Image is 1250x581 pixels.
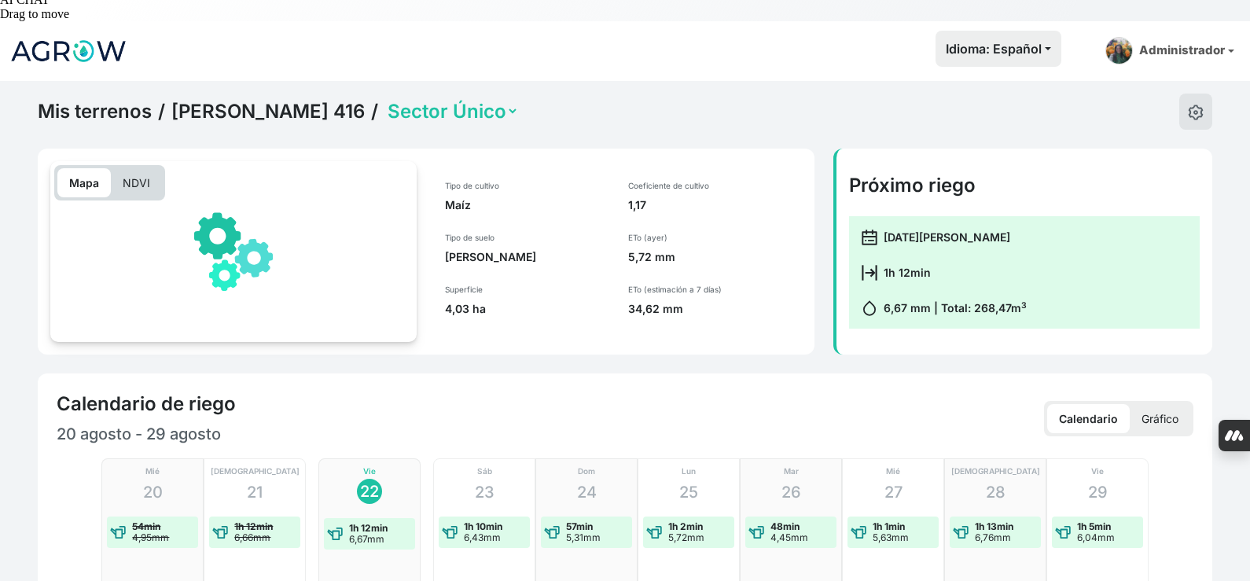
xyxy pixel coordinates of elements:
[578,465,595,477] p: Dom
[1055,524,1071,540] img: water-event
[475,480,494,504] p: 23
[951,465,1040,477] p: [DEMOGRAPHIC_DATA]
[628,180,802,191] p: Coeficiente de cultivo
[668,520,703,532] strong: 1h 2min
[143,480,163,504] p: 20
[873,532,909,543] p: 5,63mm
[171,100,365,123] a: [PERSON_NAME] 416
[748,524,764,540] img: water-event
[1077,520,1111,532] strong: 1h 5min
[936,31,1061,67] button: Idioma: Español
[544,524,560,540] img: water-event
[975,520,1013,532] strong: 1h 13min
[1091,465,1104,477] p: Vie
[57,392,236,416] h4: Calendario de riego
[57,168,111,197] p: Mapa
[363,465,376,477] p: Vie
[132,532,169,543] p: 4,95mm
[986,480,1006,504] p: 28
[668,532,704,543] p: 5,72mm
[784,465,799,477] p: Mar
[862,230,877,245] img: calendar
[194,212,273,291] img: gears.svg
[628,249,802,265] p: 5,72 mm
[770,520,800,532] strong: 48min
[975,532,1013,543] p: 6,76mm
[884,300,1027,316] p: 6,67 mm | Total: 268,47
[577,480,597,504] p: 24
[953,524,969,540] img: water-event
[679,480,698,504] p: 25
[57,422,625,446] p: 20 agosto - 29 agosto
[445,284,609,295] p: Superficie
[477,465,492,477] p: Sáb
[873,520,905,532] strong: 1h 1min
[628,301,802,317] p: 34,62 mm
[1088,480,1108,504] p: 29
[628,284,802,295] p: ETo (estimación a 7 días)
[862,300,877,316] img: calendar
[1130,404,1190,433] p: Gráfico
[110,524,126,540] img: water-event
[862,265,877,281] img: calendar
[327,526,343,542] img: water-event
[111,168,162,197] p: NDVI
[566,532,601,543] p: 5,31mm
[884,264,931,281] p: 1h 12min
[628,232,802,243] p: ETo (ayer)
[442,524,458,540] img: water-event
[349,534,388,545] p: 6,67mm
[212,524,228,540] img: water-event
[1077,532,1115,543] p: 6,04mm
[445,232,609,243] p: Tipo de suelo
[145,465,160,477] p: Mié
[211,465,300,477] p: [DEMOGRAPHIC_DATA]
[9,31,127,71] img: Logo
[646,524,662,540] img: water-event
[464,532,502,543] p: 6,43mm
[234,520,273,532] strong: 1h 12min
[158,100,165,123] span: /
[566,520,593,532] strong: 57min
[682,465,696,477] p: Lun
[1011,301,1027,314] span: m
[1021,300,1027,311] sup: 3
[1047,404,1130,433] p: Calendario
[445,301,609,317] p: 4,03 ha
[851,524,866,540] img: water-event
[360,480,379,503] p: 22
[38,100,152,123] a: Mis terrenos
[1188,105,1204,120] img: edit
[132,520,160,532] strong: 54min
[770,532,808,543] p: 4,45mm
[628,197,802,213] p: 1,17
[884,229,1010,245] p: [DATE][PERSON_NAME]
[849,174,1200,197] h4: Próximo riego
[1105,37,1133,64] img: admin-picture
[384,99,519,123] select: Terrain Selector
[371,100,378,123] span: /
[886,465,900,477] p: Mié
[445,197,609,213] p: Maíz
[464,520,502,532] strong: 1h 10min
[234,532,273,543] p: 6,66mm
[247,480,263,504] p: 21
[884,480,903,504] p: 27
[445,249,609,265] p: [PERSON_NAME]
[1099,31,1241,71] a: Administrador
[445,180,609,191] p: Tipo de cultivo
[781,480,801,504] p: 26
[349,522,388,534] strong: 1h 12min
